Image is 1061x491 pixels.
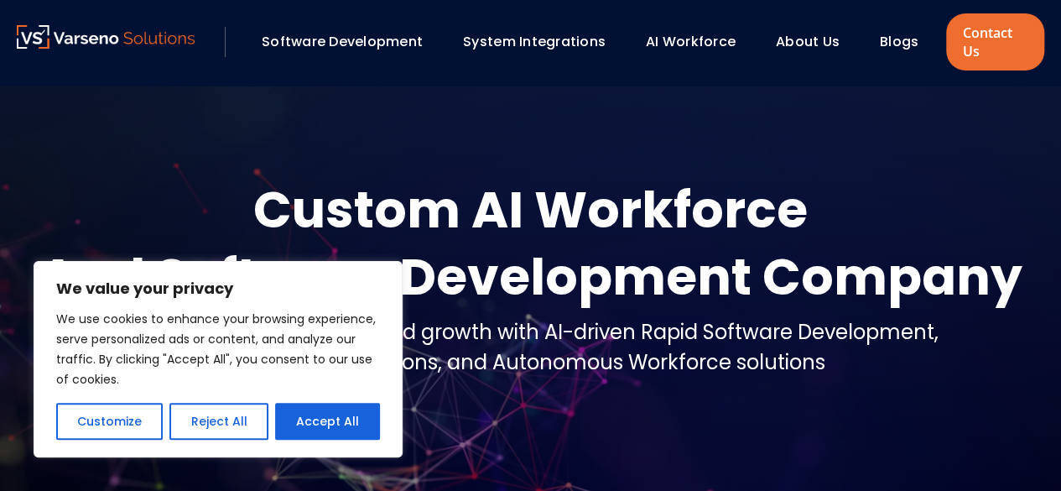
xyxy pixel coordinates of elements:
p: We use cookies to enhance your browsing experience, serve personalized ads or content, and analyz... [56,309,380,389]
p: We value your privacy [56,279,380,299]
a: AI Workforce [646,32,736,51]
div: Software Development [253,28,446,56]
div: System Integrations [455,28,629,56]
div: Custom AI Workforce [39,176,1022,243]
a: Software Development [262,32,423,51]
a: System Integrations [463,32,606,51]
div: System Integrations, and Autonomous Workforce solutions [122,347,939,378]
div: Operational optimization and growth with AI-driven Rapid Software Development, [122,317,939,347]
a: Contact Us [946,13,1044,71]
div: And Software Development Company [39,243,1022,311]
button: Customize [56,403,163,440]
div: Blogs [871,28,942,56]
a: Varseno Solutions – Product Engineering & IT Services [17,25,195,59]
a: Blogs [880,32,918,51]
div: About Us [767,28,863,56]
button: Accept All [275,403,380,440]
a: About Us [776,32,840,51]
div: AI Workforce [637,28,759,56]
img: Varseno Solutions – Product Engineering & IT Services [17,25,195,49]
button: Reject All [169,403,268,440]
